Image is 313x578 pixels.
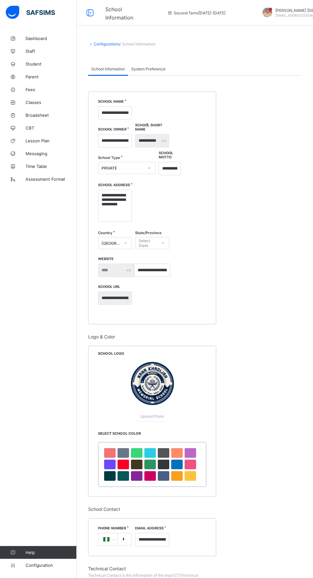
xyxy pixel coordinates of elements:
label: School Address [98,183,130,187]
div: Logo & Color [88,334,216,497]
span: Parent [26,74,77,79]
a: Configurations [94,42,120,46]
span: School Type [98,155,120,160]
span: Lesson Plan [26,138,77,143]
div: Select State [139,237,156,249]
label: Website [98,257,114,261]
span: Time Table [26,164,77,169]
span: Classes [26,100,77,105]
span: School Information [91,67,125,71]
label: School Short Name [135,123,169,131]
div: [GEOGRAPHIC_DATA] [102,241,120,246]
span: CBT [26,125,77,131]
span: Dashboard [26,36,77,41]
img: safsims [6,6,55,19]
span: Country [98,231,112,235]
label: Phone Number [98,526,126,530]
span: Help [26,550,76,555]
label: Email Address [135,526,164,530]
span: Assessment Format [26,177,77,182]
span: Select School Color [98,431,141,436]
label: School Name [98,99,124,104]
span: Broadsheet [26,113,77,118]
span: Fees [26,87,77,92]
span: Technical Contact [88,566,216,571]
span: Configuration [26,563,76,568]
span: State/Province [135,231,162,235]
div: PRIVATE [102,166,144,170]
span: / School Information [120,42,156,46]
span: Upload Photo [140,414,164,419]
span: School Contact [88,506,216,512]
span: Staff [26,49,77,54]
span: System Preference [131,67,165,71]
span: Student [26,61,77,67]
span: School Logo [98,351,124,356]
span: School Information [105,6,133,21]
span: session/term information [167,11,225,15]
span: Logo & Color [88,334,216,339]
div: School Contact [88,506,216,556]
label: SCHOOL URL [98,285,120,289]
label: School Motto [159,151,181,159]
span: Messaging [26,151,77,156]
label: School Owner [98,127,126,131]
